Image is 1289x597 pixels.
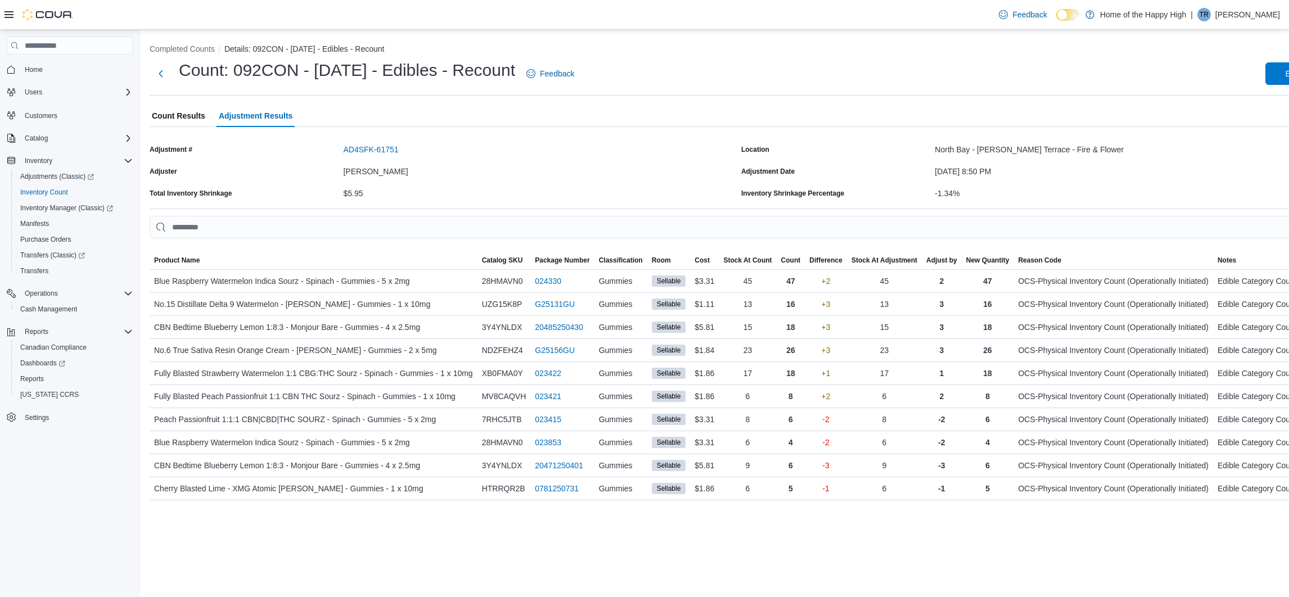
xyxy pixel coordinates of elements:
[482,482,525,495] span: HTRRQR2B
[535,343,575,357] a: G25156GU
[25,156,52,165] span: Inventory
[719,251,776,269] button: Stock At Count
[994,3,1051,26] a: Feedback
[690,408,719,431] div: $3.31
[719,408,776,431] div: 8
[16,217,133,230] span: Manifests
[940,297,944,311] p: 3
[690,251,719,269] button: Cost
[154,320,420,334] span: CBN Bedtime Blueberry Lemon 1:8:3 - Monjour Bare - Gummies - 4 x 2.5mg
[1018,459,1208,472] span: OCS-Physical Inventory Count (Operationally Initiated)
[16,217,53,230] a: Manifests
[599,343,633,357] span: Gummies
[150,251,477,269] button: Product Name
[985,390,990,403] p: 8
[788,390,793,403] p: 8
[219,105,292,127] span: Adjustment Results
[482,436,523,449] span: 28HMAVN0
[690,385,719,408] div: $1.86
[25,134,48,143] span: Catalog
[11,247,137,263] a: Transfers (Classic)
[940,320,944,334] p: 3
[781,256,801,265] span: Count
[938,413,945,426] p: -2
[938,482,945,495] p: -1
[723,256,772,265] span: Stock At Count
[20,287,133,300] span: Operations
[16,233,76,246] a: Purchase Orders
[535,482,579,495] a: 0781250731
[2,409,137,426] button: Settings
[535,436,561,449] a: 023853
[20,203,113,212] span: Inventory Manager (Classic)
[150,145,192,154] label: Adjustment #
[786,343,795,357] p: 26
[1018,367,1208,380] span: OCS-Physical Inventory Count (Operationally Initiated)
[16,264,53,278] a: Transfers
[719,385,776,408] div: 6
[938,459,945,472] p: -3
[690,339,719,361] div: $1.84
[657,437,681,447] span: Sellable
[822,320,831,334] p: +3
[719,477,776,500] div: 6
[11,169,137,184] a: Adjustments (Classic)
[22,9,73,20] img: Cova
[657,322,681,332] span: Sellable
[1056,9,1080,21] input: Dark Mode
[690,477,719,500] div: $1.86
[599,320,633,334] span: Gummies
[652,437,686,448] span: Sellable
[822,436,829,449] p: -2
[599,256,643,265] span: Classification
[1191,8,1193,21] p: |
[16,341,91,354] a: Canadian Compliance
[1018,256,1061,265] span: Reason Code
[16,372,48,386] a: Reports
[20,219,49,228] span: Manifests
[599,390,633,403] span: Gummies
[966,256,1009,265] span: New Quantity
[940,274,944,288] p: 2
[535,274,561,288] a: 024330
[657,299,681,309] span: Sellable
[25,65,43,74] span: Home
[11,263,137,279] button: Transfers
[16,170,98,183] a: Adjustments (Classic)
[154,482,423,495] span: Cherry Blasted Lime - XMG Atomic [PERSON_NAME] - Gummies - 1 x 10mg
[2,130,137,146] button: Catalog
[719,270,776,292] div: 45
[20,154,57,168] button: Inventory
[983,343,992,357] p: 26
[154,459,420,472] span: CBN Bedtime Blueberry Lemon 1:8:3 - Monjour Bare - Gummies - 4 x 2.5mg
[741,167,795,176] label: Adjustment Date
[690,362,719,385] div: $1.86
[652,322,686,333] span: Sellable
[2,153,137,169] button: Inventory
[343,162,736,176] div: [PERSON_NAME]
[16,201,133,215] span: Inventory Manager (Classic)
[1018,390,1208,403] span: OCS-Physical Inventory Count (Operationally Initiated)
[1215,8,1280,21] p: [PERSON_NAME]
[477,251,531,269] button: Catalog SKU
[535,367,561,380] a: 023422
[788,436,793,449] p: 4
[20,374,44,383] span: Reports
[11,387,137,402] button: [US_STATE] CCRS
[1013,251,1213,269] button: Reason Code
[847,385,922,408] div: 6
[1018,482,1208,495] span: OCS-Physical Inventory Count (Operationally Initiated)
[786,297,795,311] p: 16
[20,251,85,260] span: Transfers (Classic)
[822,297,831,311] p: +3
[1200,8,1209,21] span: TR
[530,251,594,269] button: Package Number
[535,256,589,265] span: Package Number
[962,251,1014,269] button: New Quantity
[16,356,70,370] a: Dashboards
[719,362,776,385] div: 17
[652,298,686,310] span: Sellable
[20,63,47,76] a: Home
[482,297,522,311] span: UZG15K8P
